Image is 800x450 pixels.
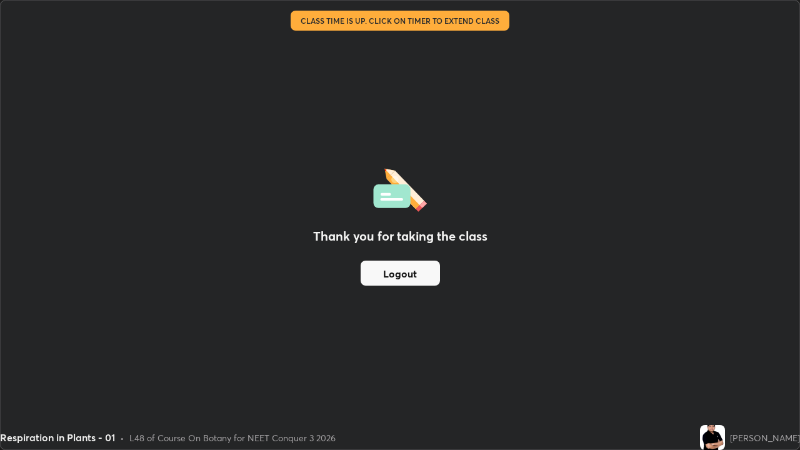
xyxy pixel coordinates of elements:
[730,431,800,444] div: [PERSON_NAME]
[313,227,487,246] h2: Thank you for taking the class
[361,261,440,286] button: Logout
[700,425,725,450] img: af1ae8d23b7643b7b50251030ffea0de.jpg
[120,431,124,444] div: •
[129,431,336,444] div: L48 of Course On Botany for NEET Conquer 3 2026
[373,164,427,212] img: offlineFeedback.1438e8b3.svg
